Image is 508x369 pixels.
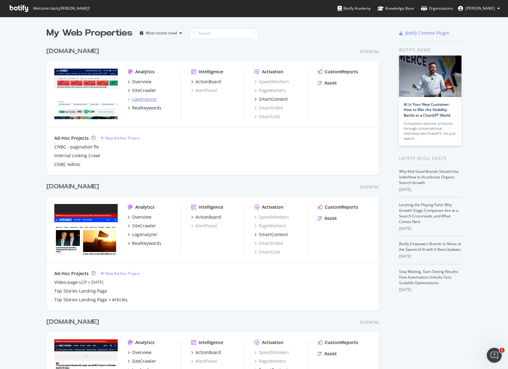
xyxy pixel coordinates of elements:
[254,105,283,111] a: SmartIndex
[54,270,89,277] div: Ad-Hoc Projects
[195,79,221,85] div: ActionBoard
[132,79,151,85] div: Overview
[399,269,458,285] a: Stop Waiting, Start Seeing Results: How Automation Unlocks Fast, Scalable Optimizations
[132,358,156,364] div: SiteCrawler
[128,105,161,111] a: RealKeywords
[360,49,379,54] div: Essential
[254,87,286,94] div: PageWorkers
[191,87,217,94] a: AlertPanel
[399,187,462,192] div: [DATE]
[195,214,221,220] div: ActionBoard
[254,79,289,85] div: SpeedWorkers
[191,349,221,356] a: ActionBoard
[105,271,140,276] div: New Ad-Hoc Project
[191,214,221,220] a: ActionBoard
[254,214,289,220] a: SpeedWorkers
[254,249,280,255] a: SmartLink
[324,80,337,86] div: Assist
[254,114,280,120] div: SmartLink
[128,96,157,102] a: LogAnalyzer
[132,214,151,220] div: Overview
[318,204,358,210] a: CustomReports
[399,46,462,53] div: Botify news
[399,30,449,36] a: Botify Chrome Plugin
[487,348,502,363] iframe: Intercom live chat
[54,153,100,159] a: Internal Linking Crawl
[404,121,457,141] div: Consumers discover products through conversational interfaces like ChatGPT, not just search…
[54,279,87,285] a: Video-page-LCP
[132,223,156,229] div: SiteCrawler
[195,349,221,356] div: ActionBoard
[404,102,450,118] a: AI Is Your New Customer: How to Win the Visibility Battle in a ChatGPT World
[262,339,284,346] div: Activation
[325,69,358,75] div: CustomReports
[128,87,156,94] a: SiteCrawler
[453,3,505,13] button: [PERSON_NAME]
[47,318,99,327] div: [DOMAIN_NAME]
[128,358,156,364] a: SiteCrawler
[324,215,337,221] div: Assist
[191,223,217,229] a: AlertPanel
[132,231,157,238] div: LogAnalyzer
[254,96,288,102] a: SmartContent
[47,182,99,191] div: [DOMAIN_NAME]
[259,96,288,102] div: SmartContent
[318,69,358,75] a: CustomReports
[128,214,151,220] a: Overview
[199,339,223,346] div: Intelligence
[500,348,505,353] span: 1
[399,254,462,259] div: [DATE]
[128,223,156,229] a: SiteCrawler
[54,161,81,168] div: CNBC Adhoc
[325,339,358,346] div: CustomReports
[132,87,156,94] div: SiteCrawler
[399,155,462,162] div: Latest Blog Posts
[132,240,161,246] div: RealKeywords
[101,135,140,141] a: New Ad-Hoc Project
[318,339,358,346] a: CustomReports
[254,349,289,356] a: SpeedWorkers
[254,231,288,238] a: SmartContent
[360,320,379,325] div: Essential
[54,288,107,294] a: Top Stories Landing Page
[54,144,99,150] a: CNBC - pagination fix
[259,231,288,238] div: SmartContent
[105,135,140,141] div: New Ad-Hoc Project
[54,69,118,119] img: cnbc.com
[254,223,286,229] a: PageWorkers
[360,184,379,190] div: Essential
[254,240,283,246] a: SmartIndex
[146,31,177,35] div: Most recent crawl
[128,240,161,246] a: RealKeywords
[135,69,155,75] div: Analytics
[399,202,458,224] a: Leveling the Playing Field: Why Growth-Stage Companies Are at a Search Crossroads, and What Comes...
[128,349,151,356] a: Overview
[47,47,99,56] div: [DOMAIN_NAME]
[318,80,337,86] a: Assist
[191,358,217,364] div: AlertPanel
[254,358,286,364] a: PageWorkers
[421,5,453,12] div: Organizations
[47,47,101,56] a: [DOMAIN_NAME]
[54,204,118,255] img: msnbc.com
[91,279,103,285] a: [DATE]
[135,204,155,210] div: Analytics
[405,30,449,36] div: Botify Chrome Plugin
[132,105,161,111] div: RealKeywords
[338,5,371,12] div: Botify Academy
[199,204,223,210] div: Intelligence
[325,204,358,210] div: CustomReports
[47,318,101,327] a: [DOMAIN_NAME]
[101,271,140,276] a: New Ad-Hoc Project
[324,351,337,357] div: Assist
